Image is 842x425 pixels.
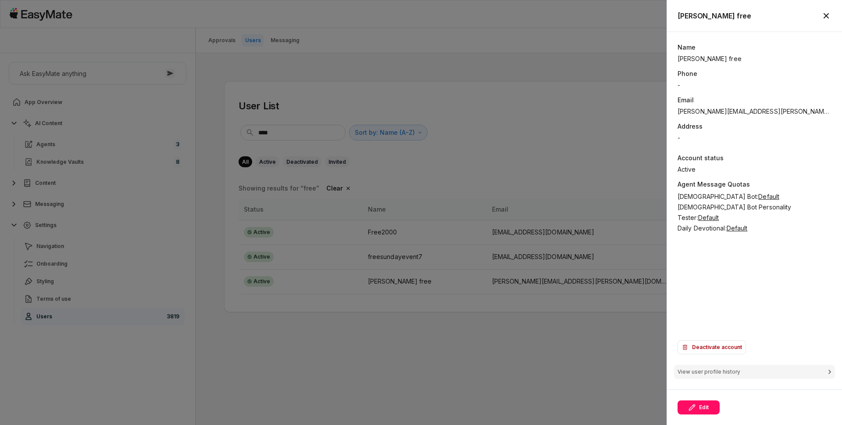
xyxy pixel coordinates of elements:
h2: [PERSON_NAME] free [678,11,751,21]
span: Daily Devotional : [678,224,727,232]
span: Default [727,224,748,232]
span: [DEMOGRAPHIC_DATA] Bot : [678,193,758,200]
p: Address [678,122,831,131]
span: [DEMOGRAPHIC_DATA] Bot Personality Tester : [678,203,791,221]
p: Phone [678,69,831,79]
p: Email [678,95,831,105]
p: [PERSON_NAME] free [678,54,742,64]
p: - [678,133,680,143]
p: [PERSON_NAME][EMAIL_ADDRESS][PERSON_NAME][DOMAIN_NAME] [678,107,831,116]
button: Edit [678,400,720,414]
p: Name [678,43,831,52]
p: View user profile history [678,367,740,376]
p: - [678,80,680,90]
span: Default [698,214,719,221]
button: Deactivate account [678,340,746,354]
p: Account status [678,153,831,163]
span: Default [758,193,779,200]
p: Agent Message Quotas [678,180,831,191]
p: Active [678,165,696,174]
